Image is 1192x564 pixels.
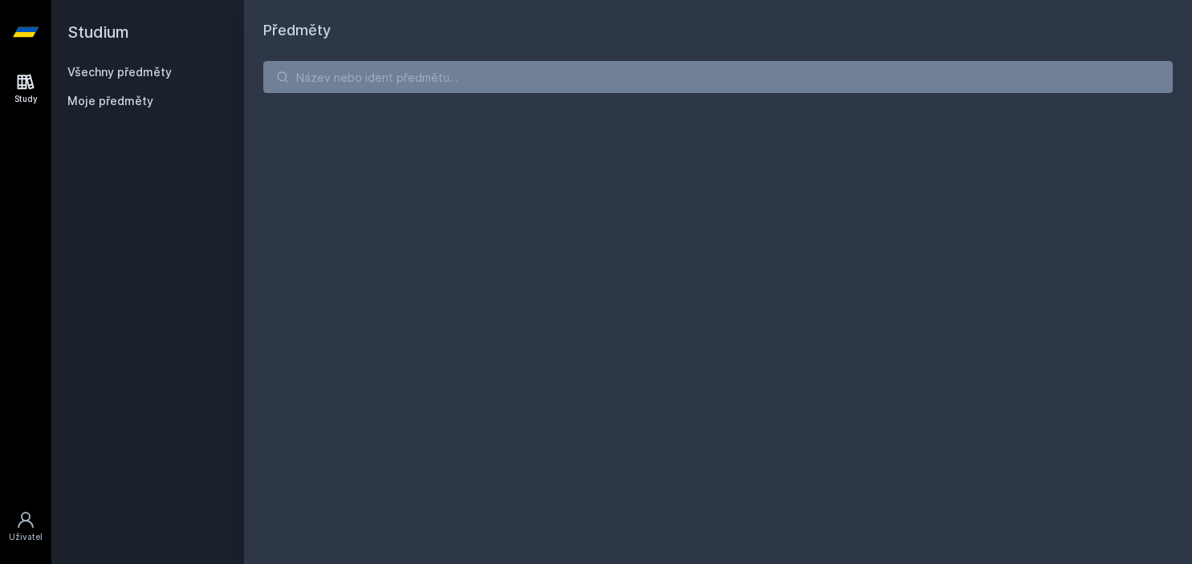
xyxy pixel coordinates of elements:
[14,93,38,105] div: Study
[9,531,43,543] div: Uživatel
[263,61,1173,93] input: Název nebo ident předmětu…
[3,502,48,551] a: Uživatel
[263,19,1173,42] h1: Předměty
[67,65,172,79] a: Všechny předměty
[3,64,48,113] a: Study
[67,93,153,109] span: Moje předměty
